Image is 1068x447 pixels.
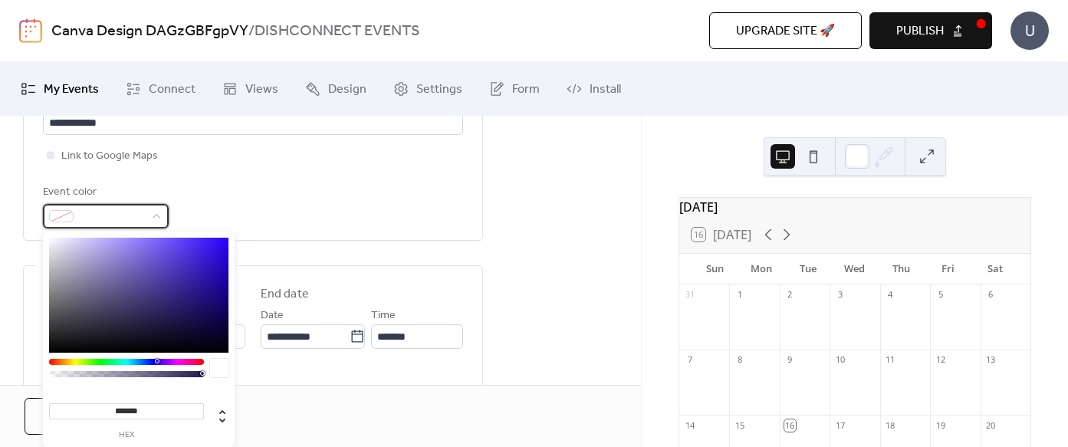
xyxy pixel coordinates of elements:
span: Views [245,81,278,99]
div: U [1010,12,1049,50]
span: Upgrade site 🚀 [736,22,835,41]
div: 18 [885,419,896,431]
span: Design [328,81,366,99]
span: Date [261,307,284,325]
button: Publish [869,12,992,49]
div: 6 [985,289,997,301]
div: 15 [734,419,745,431]
b: / [248,17,255,46]
img: logo [19,18,42,43]
div: 11 [885,354,896,366]
div: 14 [684,419,695,431]
div: 17 [834,419,846,431]
span: Install [590,81,621,99]
label: hex [49,431,204,439]
div: 16 [784,419,796,431]
div: 4 [885,289,896,301]
a: My Events [9,68,110,110]
a: Install [555,68,633,110]
button: Upgrade site 🚀 [709,12,862,49]
span: Publish [896,22,944,41]
div: Thu [878,254,925,284]
b: DISHCONNECT EVENTS [255,17,420,46]
div: Event color [43,183,166,202]
div: 19 [935,419,946,431]
div: 12 [935,354,946,366]
div: Tue [785,254,832,284]
div: End date [261,285,309,304]
div: 10 [834,354,846,366]
div: Sun [692,254,738,284]
a: Settings [382,68,474,110]
a: Connect [114,68,207,110]
button: Cancel [25,398,125,435]
div: 13 [985,354,997,366]
div: Wed [831,254,878,284]
div: 20 [985,419,997,431]
a: Form [478,68,551,110]
a: Canva Design DAGzGBFgpVY [51,17,248,46]
div: 8 [734,354,745,366]
div: 5 [935,289,946,301]
div: 31 [684,289,695,301]
div: 3 [834,289,846,301]
span: Settings [416,81,462,99]
span: Link to Google Maps [61,147,158,166]
span: Form [512,81,540,99]
span: My Events [44,81,99,99]
span: Connect [149,81,196,99]
div: 1 [734,289,745,301]
div: 2 [784,289,796,301]
div: [DATE] [679,198,1030,216]
span: Time [371,307,396,325]
div: Fri [925,254,971,284]
div: Sat [971,254,1018,284]
a: Views [211,68,290,110]
a: Design [294,68,378,110]
div: Mon [738,254,785,284]
div: 9 [784,354,796,366]
div: 7 [684,354,695,366]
